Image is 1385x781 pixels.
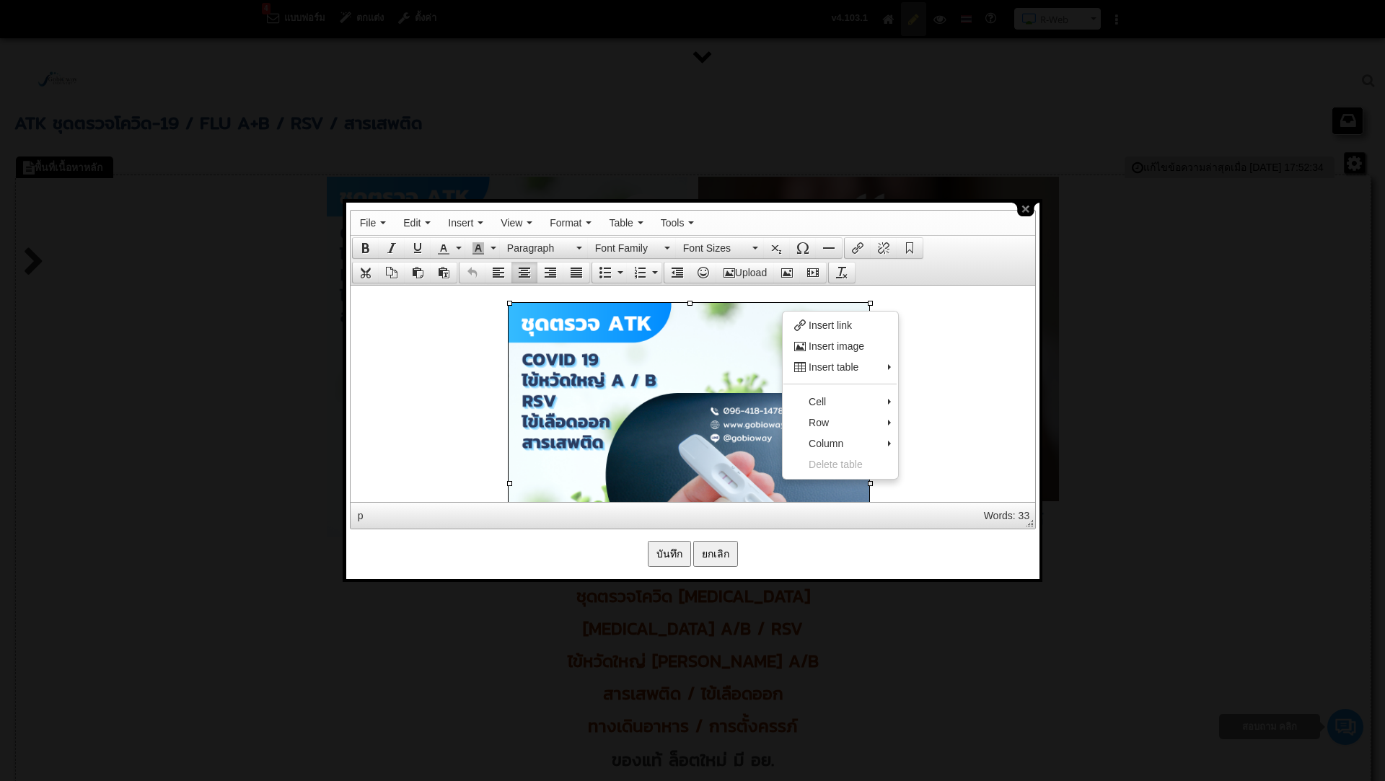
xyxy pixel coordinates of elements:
[693,541,738,567] input: ยกเลิก
[459,262,485,283] div: Undo
[351,286,1035,502] iframe: Rich Text Area. Press ALT-F9 for menu. Press ALT-F10 for toolbar. Press ALT-0 for help
[683,241,748,255] span: Font Sizes
[405,237,431,259] div: Underline
[485,262,511,283] div: Align left
[676,237,764,259] div: Font Sizes
[588,237,676,259] div: Font Family
[609,217,633,229] span: Table
[358,510,364,521] div: p
[790,237,816,259] div: Special character
[809,340,864,352] span: Insert image
[501,217,522,229] span: View
[592,262,627,283] div: Bullet list
[978,504,1036,527] label: Words: 33
[690,262,716,283] div: Emoticons
[537,262,563,283] div: Align right
[800,262,827,283] div: Insert/edit video
[648,541,691,567] input: บันทึก
[550,217,581,229] span: Format
[379,262,405,283] div: Copy
[465,237,500,259] div: Background color
[158,17,519,378] img: ชุดตรวจ ATK โควิด COVID-19 ไข้หวัดใหญ่ สายพันธ์ A/B FLU A+B RSV สารเสพติด ไข้เลือดออก ไวรัสทางเดิ...
[871,237,897,259] div: Remove link
[809,319,852,331] span: Insert link
[511,262,537,283] div: Align center
[809,396,826,407] span: Cell
[352,262,379,283] div: Cut
[563,262,590,283] div: Justify
[431,262,457,283] div: Paste as text
[627,262,662,283] div: Numbered list
[844,237,871,259] div: Insert/edit link
[405,262,431,283] div: Paste
[352,237,379,259] div: Bold
[716,262,774,283] div: Upload an image
[716,262,774,283] button: Upload
[379,237,405,259] div: Italic
[431,237,465,259] div: Text color
[507,241,572,255] span: Paragraph
[809,361,858,373] span: Insert table
[664,262,690,283] div: Decrease indent
[816,237,843,259] div: Horizontal line
[403,217,421,229] span: Edit
[774,262,800,283] div: Insert/edit image
[1012,203,1039,216] button: close
[897,237,923,259] div: Anchor
[809,417,829,428] span: Row
[809,459,863,470] span: Delete table
[661,217,685,229] span: Tools
[448,217,473,229] span: Insert
[809,438,843,449] span: Column
[764,237,790,259] div: Subscript
[828,262,856,283] div: Clear formatting
[595,241,660,255] span: Font Family
[360,217,377,229] span: File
